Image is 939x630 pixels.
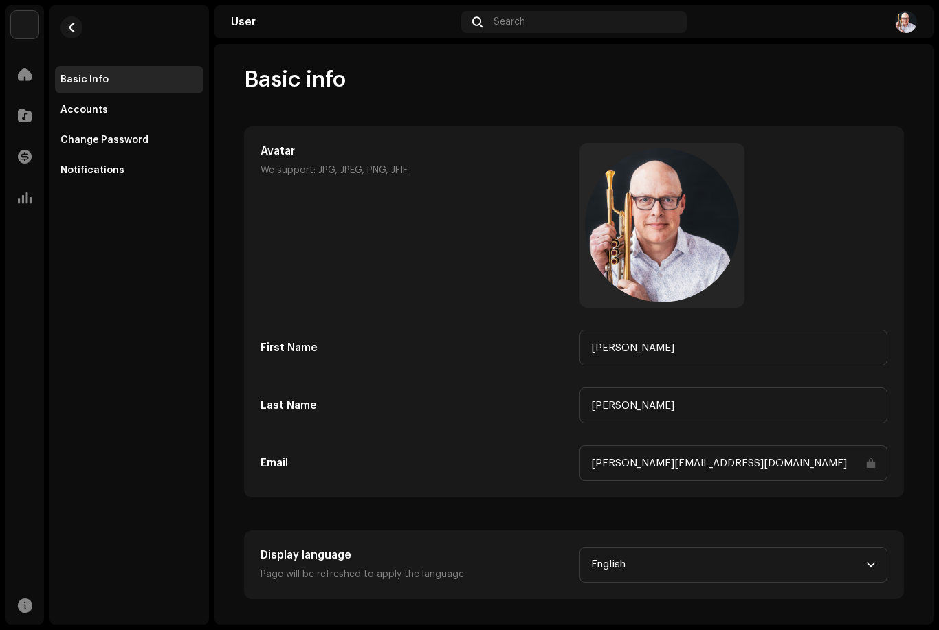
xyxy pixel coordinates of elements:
input: Email [579,445,887,481]
div: dropdown trigger [866,548,876,582]
div: Basic Info [60,74,109,85]
re-m-nav-item: Notifications [55,157,203,184]
div: Notifications [60,165,124,176]
h5: Display language [261,547,568,563]
h5: Avatar [261,143,568,159]
img: 7e53de89-a089-4bf5-ae79-f6b781d207be [895,11,917,33]
h5: Email [261,455,568,471]
re-m-nav-item: Change Password [55,126,203,154]
re-m-nav-item: Accounts [55,96,203,124]
span: Search [494,16,525,27]
input: Last name [579,387,887,423]
re-m-nav-item: Basic Info [55,66,203,93]
input: First name [579,330,887,365]
img: 190830b2-3b53-4b0d-992c-d3620458de1d [11,11,38,38]
p: Page will be refreshed to apply the language [261,566,568,583]
div: User [231,16,456,27]
h5: Last Name [261,397,568,414]
div: Accounts [60,104,108,115]
div: Change Password [60,135,148,146]
span: English [591,548,866,582]
h5: First Name [261,339,568,356]
p: We support: JPG, JPEG, PNG, JFIF. [261,162,568,179]
span: Basic info [244,66,346,93]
